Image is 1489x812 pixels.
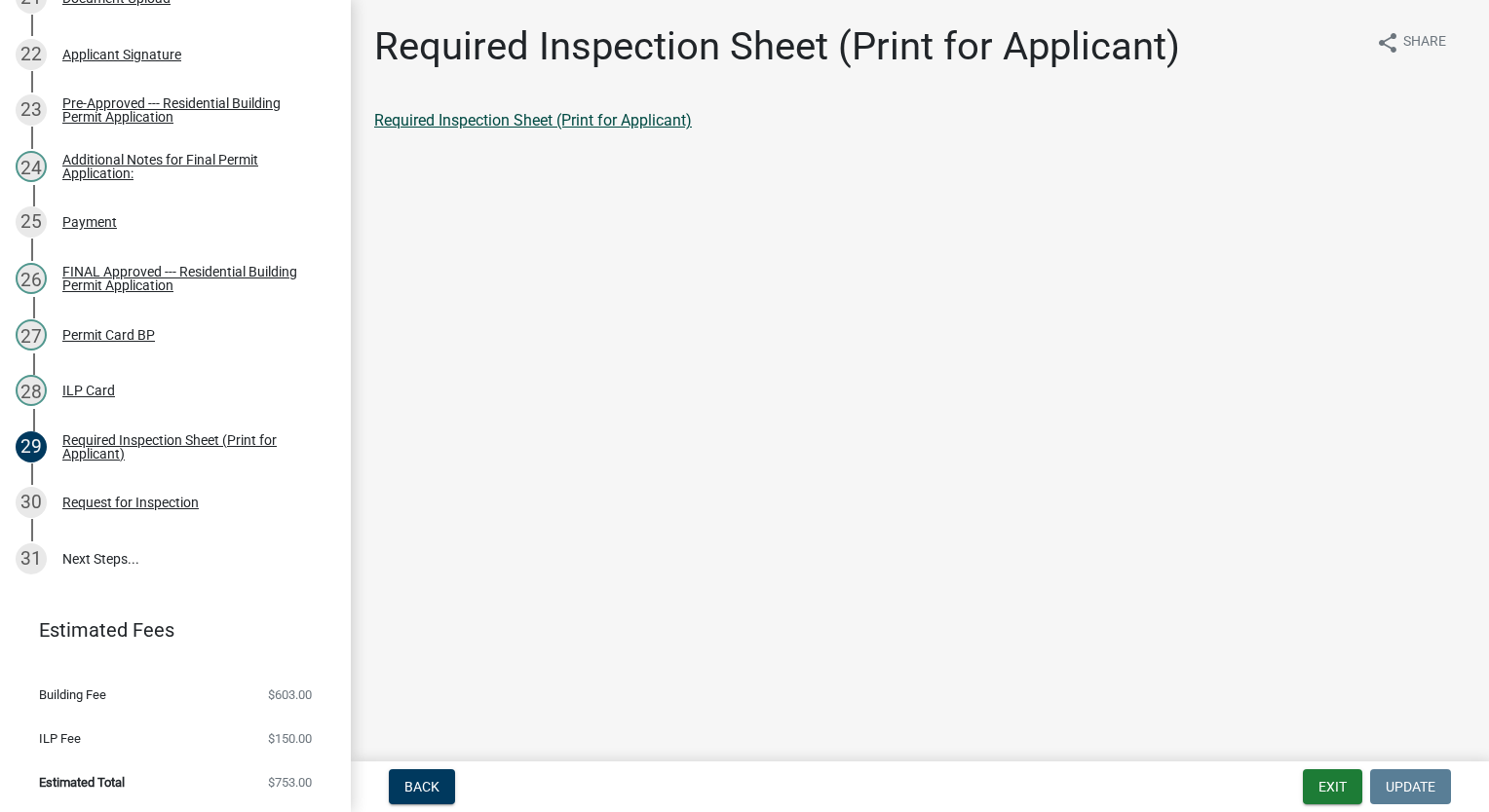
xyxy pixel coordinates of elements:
[1303,769,1362,804] button: Exit
[16,487,47,518] div: 30
[1370,769,1451,804] button: Update
[1403,31,1446,55] span: Share
[404,779,439,794] span: Back
[39,732,81,745] span: ILP Fee
[62,433,320,461] div: Required Inspection Sheet (Print for Applicant)
[16,151,47,182] div: 24
[374,23,1180,70] h1: Required Inspection Sheet (Print for Applicant)
[62,153,320,180] div: Additional Notes for Final Permit Application:
[62,48,181,61] div: Applicant Signature
[16,206,47,238] div: 25
[268,776,312,789] span: $753.00
[62,96,320,124] div: Pre-Approved --- Residential Building Permit Application
[16,375,47,406] div: 28
[62,328,155,342] div: Permit Card BP
[16,431,47,462] div: 29
[374,111,692,129] a: Required Inspection Sheet (Print for Applicant)
[39,776,125,789] span: Estimated Total
[16,543,47,574] div: 31
[62,496,199,509] div: Request for Inspection
[16,39,47,70] div: 22
[1360,23,1462,61] button: shareShare
[16,610,320,649] a: Estimated Fees
[1386,779,1435,794] span: Update
[268,688,312,701] span: $603.00
[16,94,47,126] div: 23
[16,263,47,294] div: 26
[39,688,106,701] span: Building Fee
[62,215,117,229] div: Payment
[62,384,115,397] div: ILP Card
[268,732,312,745] span: $150.00
[62,265,320,292] div: FINAL Approved --- Residential Building Permit Application
[389,769,455,804] button: Back
[1376,31,1399,55] i: share
[16,319,47,351] div: 27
